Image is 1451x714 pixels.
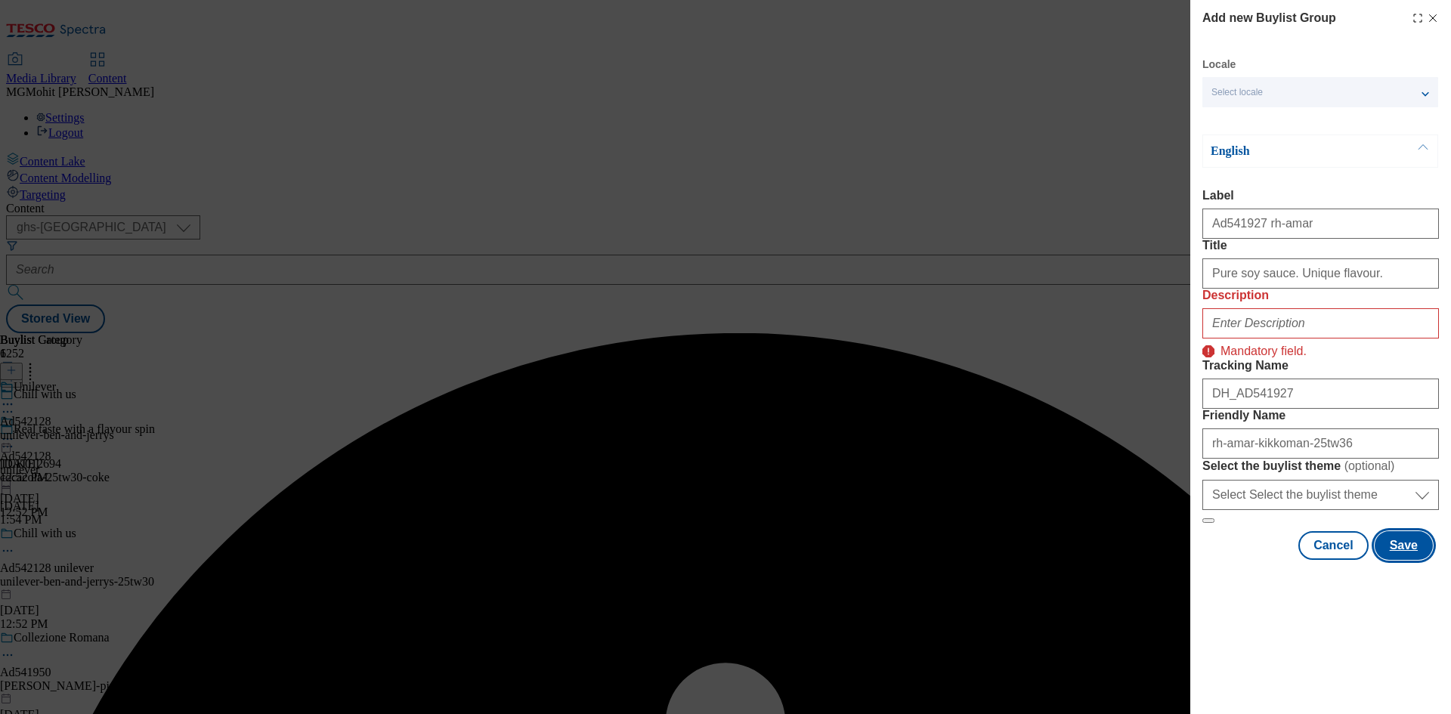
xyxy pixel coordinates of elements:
[1202,428,1439,459] input: Enter Friendly Name
[1375,531,1433,560] button: Save
[1202,189,1439,202] label: Label
[1202,308,1439,338] input: Enter Description
[1202,77,1438,107] button: Select locale
[1202,9,1336,27] h4: Add new Buylist Group
[1202,359,1439,372] label: Tracking Name
[1202,409,1439,422] label: Friendly Name
[1202,379,1439,409] input: Enter Tracking Name
[1202,459,1439,474] label: Select the buylist theme
[1298,531,1368,560] button: Cancel
[1211,144,1369,159] p: English
[1202,289,1439,302] label: Description
[1344,459,1395,472] span: ( optional )
[1221,338,1307,359] p: Mandatory field.
[1202,209,1439,239] input: Enter Label
[1211,87,1263,98] span: Select locale
[1202,258,1439,289] input: Enter Title
[1202,239,1439,252] label: Title
[1202,60,1236,69] label: Locale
